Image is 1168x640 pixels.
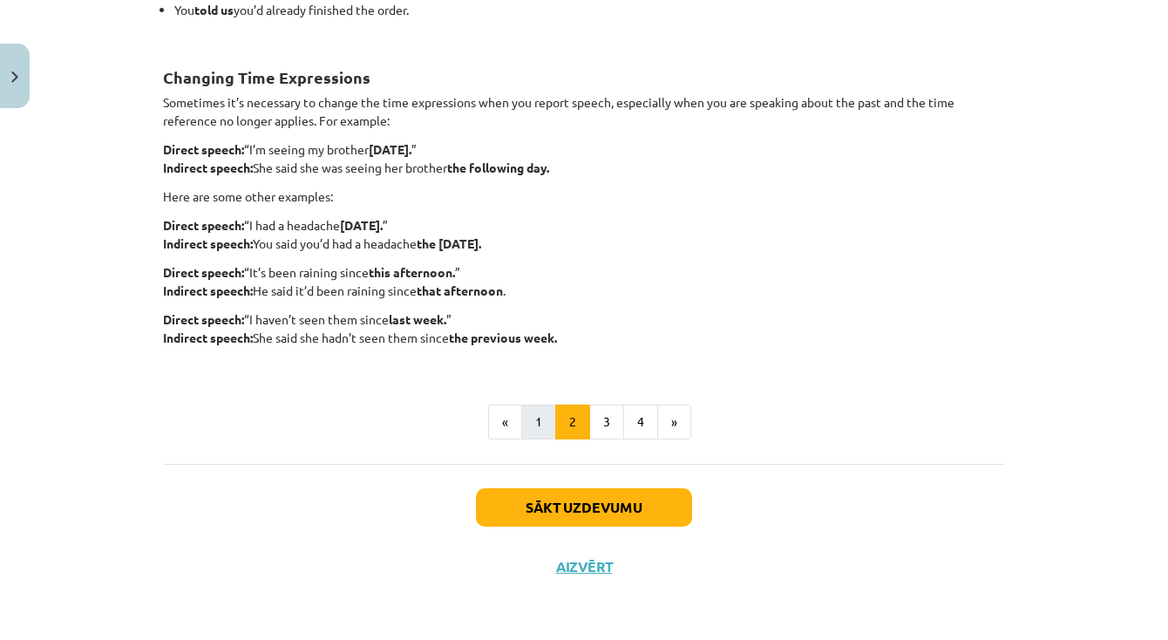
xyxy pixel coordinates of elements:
[163,67,370,87] strong: Changing Time Expressions
[163,330,253,345] strong: Indirect speech:
[521,405,556,439] button: 1
[369,141,411,157] strong: [DATE].
[163,160,253,175] strong: Indirect speech:
[589,405,624,439] button: 3
[488,405,522,439] button: «
[447,160,549,175] strong: the following day.
[417,283,503,298] strong: that afternoon
[163,216,1005,253] p: “I had a headache ” You said you’d had a headache
[163,217,244,233] strong: Direct speech:
[369,264,455,280] strong: this afternoon.
[163,187,1005,206] p: Here are some other examples:
[417,235,481,251] strong: the [DATE].
[163,405,1005,439] nav: Page navigation example
[163,93,1005,130] p: Sometimes it’s necessary to change the time expressions when you report speech, especially when y...
[555,405,590,439] button: 2
[163,141,244,157] strong: Direct speech:
[163,264,244,280] strong: Direct speech:
[163,235,253,251] strong: Indirect speech:
[194,2,234,17] strong: told us
[11,71,18,83] img: icon-close-lesson-0947bae3869378f0d4975bcd49f059093ad1ed9edebbc8119c70593378902aed.svg
[163,140,1005,177] p: “I’m seeing my brother ” She said she was seeing her brother
[657,405,691,439] button: »
[623,405,658,439] button: 4
[163,310,1005,365] p: “I haven’t seen them since ” She said she hadn’t seen them since
[476,488,692,527] button: Sākt uzdevumu
[340,217,383,233] strong: [DATE].
[174,1,1005,37] li: You you’d already finished the order.
[551,558,617,575] button: Aizvērt
[163,263,1005,300] p: “It’s been raining since ” He said it’d been raining since .
[389,311,446,327] strong: last week.
[449,330,557,345] strong: the previous week.
[163,283,253,298] strong: Indirect speech:
[163,311,244,327] strong: Direct speech:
